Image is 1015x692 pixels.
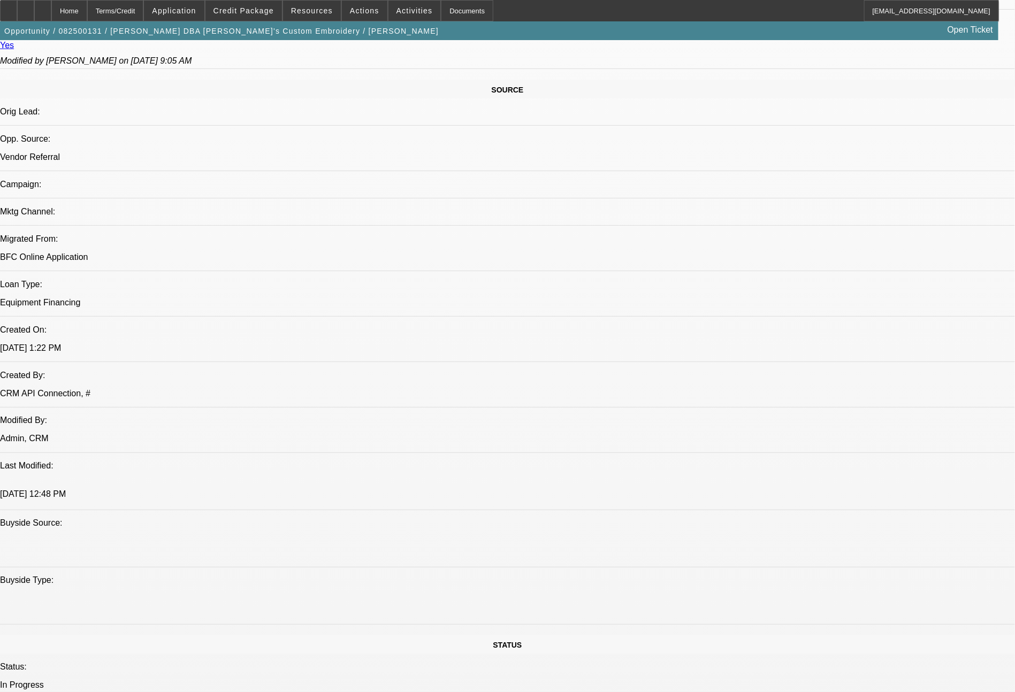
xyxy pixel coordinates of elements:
span: SOURCE [492,86,524,94]
button: Application [144,1,204,21]
button: Actions [342,1,387,21]
span: Credit Package [213,6,274,15]
a: Open Ticket [943,21,997,39]
span: Application [152,6,196,15]
span: Opportunity / 082500131 / [PERSON_NAME] DBA [PERSON_NAME]'s Custom Embroidery / [PERSON_NAME] [4,27,439,35]
span: Activities [396,6,433,15]
span: Resources [291,6,333,15]
button: Credit Package [205,1,282,21]
span: Actions [350,6,379,15]
button: Activities [388,1,441,21]
button: Resources [283,1,341,21]
span: STATUS [493,641,522,650]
